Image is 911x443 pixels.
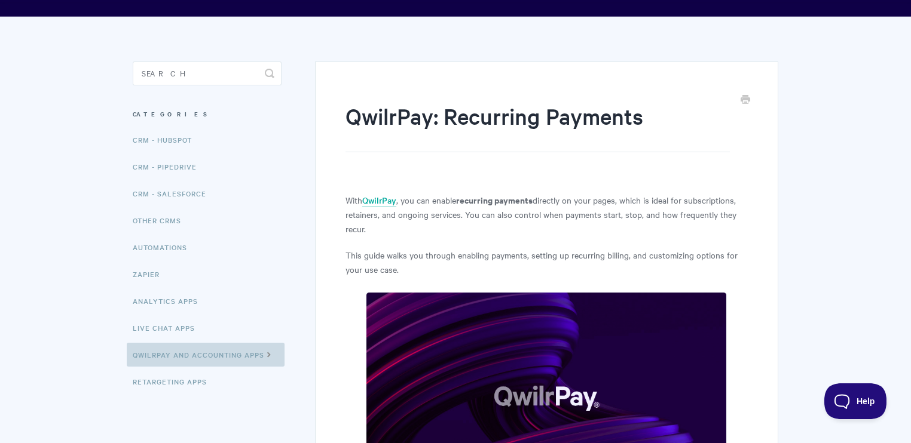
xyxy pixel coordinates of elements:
[133,208,190,232] a: Other CRMs
[133,370,216,393] a: Retargeting Apps
[133,128,201,152] a: CRM - HubSpot
[133,61,282,85] input: Search
[133,316,204,340] a: Live Chat Apps
[133,155,206,179] a: CRM - Pipedrive
[133,235,196,259] a: Automations
[133,289,207,313] a: Analytics Apps
[346,101,730,152] h1: QwilrPay: Recurring Payments
[133,181,215,205] a: CRM - Salesforce
[456,193,533,206] strong: recurring payments
[741,94,750,107] a: Print this Article
[824,383,887,419] iframe: Toggle Customer Support
[133,103,282,125] h3: Categories
[346,193,748,236] p: With , you can enable directly on your pages, which is ideal for subscriptions, retainers, and on...
[362,194,396,207] a: QwilrPay
[127,343,285,367] a: QwilrPay and Accounting Apps
[346,248,748,276] p: This guide walks you through enabling payments, setting up recurring billing, and customizing opt...
[133,262,169,286] a: Zapier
